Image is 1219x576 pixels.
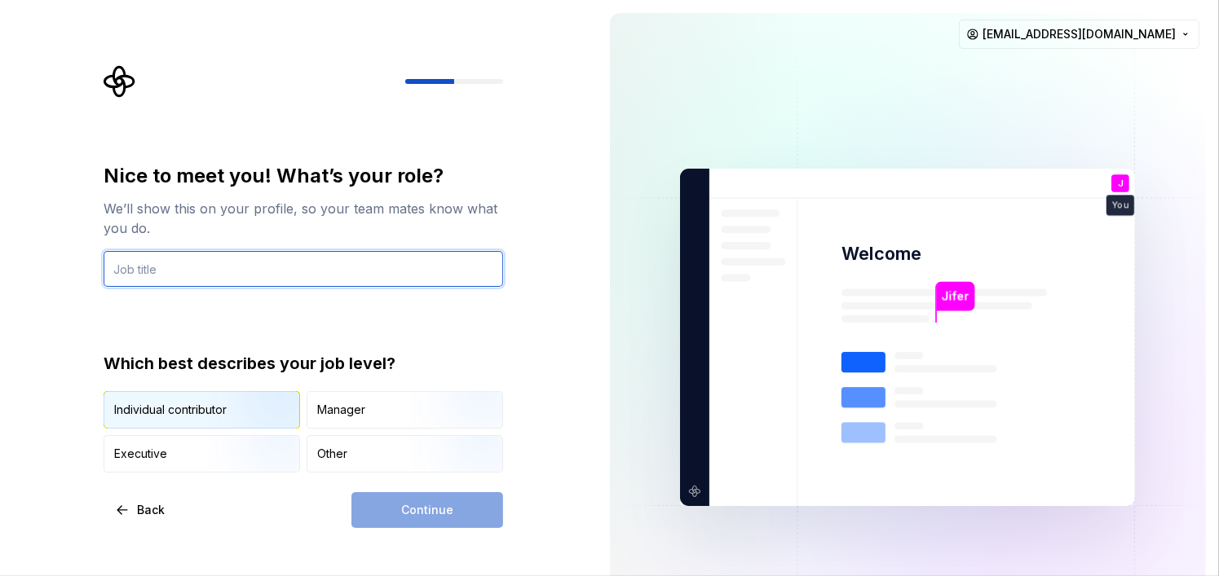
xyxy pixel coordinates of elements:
p: Welcome [841,242,921,266]
div: Manager [317,402,365,418]
div: We’ll show this on your profile, so your team mates know what you do. [104,199,503,238]
div: Individual contributor [114,402,227,418]
div: Which best describes your job level? [104,352,503,375]
span: [EMAIL_ADDRESS][DOMAIN_NAME] [983,26,1176,42]
svg: Supernova Logo [104,65,136,98]
div: Other [317,446,347,462]
div: Nice to meet you! What’s your role? [104,163,503,189]
p: You [1112,201,1128,210]
button: Back [104,492,179,528]
input: Job title [104,251,503,287]
p: Jifer [942,288,969,306]
p: J [1118,179,1123,188]
div: Executive [114,446,167,462]
button: [EMAIL_ADDRESS][DOMAIN_NAME] [959,20,1199,49]
span: Back [137,502,165,518]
